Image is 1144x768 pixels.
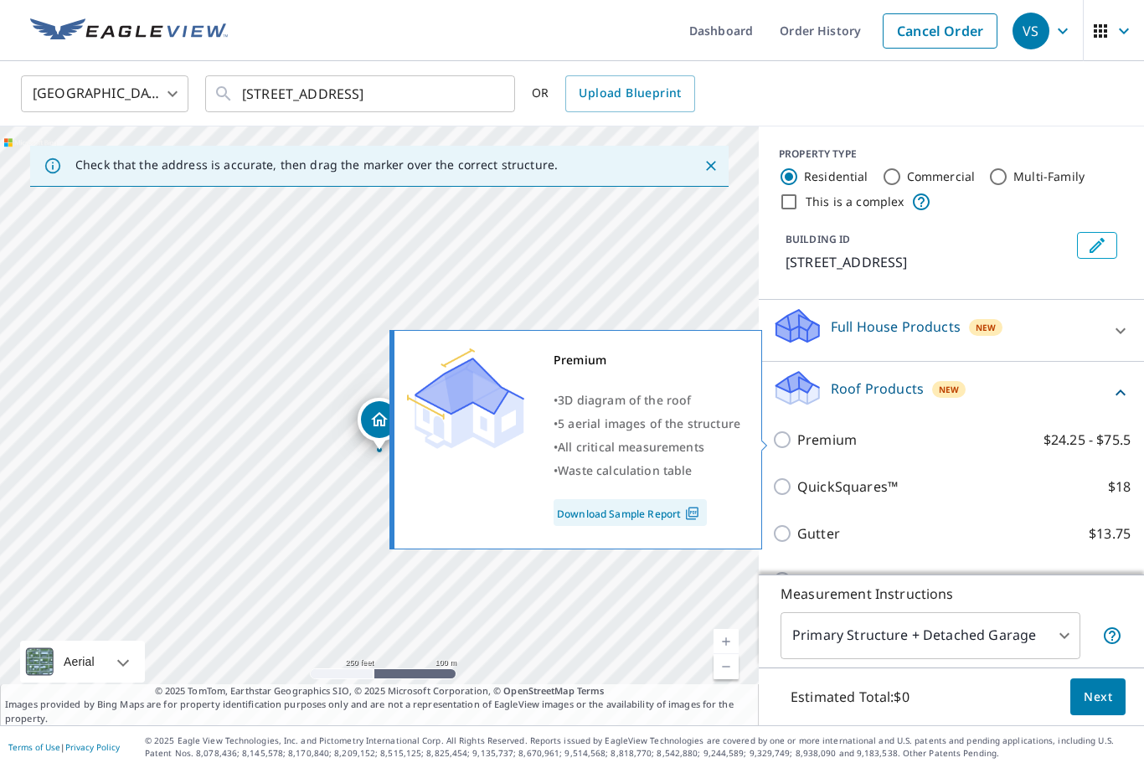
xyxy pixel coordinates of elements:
[554,412,740,436] div: •
[242,70,481,117] input: Search by address or latitude-longitude
[907,168,976,185] label: Commercial
[554,499,707,526] a: Download Sample Report
[579,83,681,104] span: Upload Blueprint
[407,348,524,449] img: Premium
[772,369,1131,416] div: Roof ProductsNew
[558,415,740,431] span: 5 aerial images of the structure
[700,155,722,177] button: Close
[1077,232,1117,259] button: Edit building 1
[806,193,904,210] label: This is a complex
[772,307,1131,354] div: Full House ProductsNew
[939,383,959,396] span: New
[804,168,868,185] label: Residential
[503,684,574,697] a: OpenStreetMap
[883,13,997,49] a: Cancel Order
[786,232,850,246] p: BUILDING ID
[565,75,694,112] a: Upload Blueprint
[59,641,100,683] div: Aerial
[976,321,996,334] span: New
[21,70,188,117] div: [GEOGRAPHIC_DATA]
[554,436,740,459] div: •
[1044,430,1131,450] p: $24.25 - $75.5
[1013,168,1085,185] label: Multi-Family
[797,523,840,544] p: Gutter
[797,477,898,497] p: QuickSquares™
[781,612,1080,659] div: Primary Structure + Detached Garage
[155,684,605,698] span: © 2025 TomTom, Earthstar Geographics SIO, © 2025 Microsoft Corporation, ©
[1089,523,1131,544] p: $13.75
[20,641,145,683] div: Aerial
[714,654,739,679] a: Current Level 17, Zoom Out
[558,439,704,455] span: All critical measurements
[781,584,1122,604] p: Measurement Instructions
[8,741,60,753] a: Terms of Use
[831,379,924,399] p: Roof Products
[1108,570,1131,590] p: $18
[831,317,961,337] p: Full House Products
[532,75,695,112] div: OR
[8,742,120,752] p: |
[797,430,857,450] p: Premium
[577,684,605,697] a: Terms
[554,389,740,412] div: •
[1084,687,1112,708] span: Next
[777,678,923,715] p: Estimated Total: $0
[65,741,120,753] a: Privacy Policy
[558,392,691,408] span: 3D diagram of the roof
[145,734,1136,760] p: © 2025 Eagle View Technologies, Inc. and Pictometry International Corp. All Rights Reserved. Repo...
[1070,678,1126,716] button: Next
[75,157,558,173] p: Check that the address is accurate, then drag the marker over the correct structure.
[779,147,1124,162] div: PROPERTY TYPE
[554,459,740,482] div: •
[558,462,692,478] span: Waste calculation table
[681,506,703,521] img: Pdf Icon
[1102,626,1122,646] span: Your report will include the primary structure and a detached garage if one exists.
[786,252,1070,272] p: [STREET_ADDRESS]
[1108,477,1131,497] p: $18
[554,348,740,372] div: Premium
[358,398,401,450] div: Dropped pin, building 1, Residential property, 117 Lariat Dr Georgetown, TX 78633
[30,18,228,44] img: EV Logo
[797,570,879,590] p: Bid Perfect™
[1013,13,1049,49] div: VS
[714,629,739,654] a: Current Level 17, Zoom In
